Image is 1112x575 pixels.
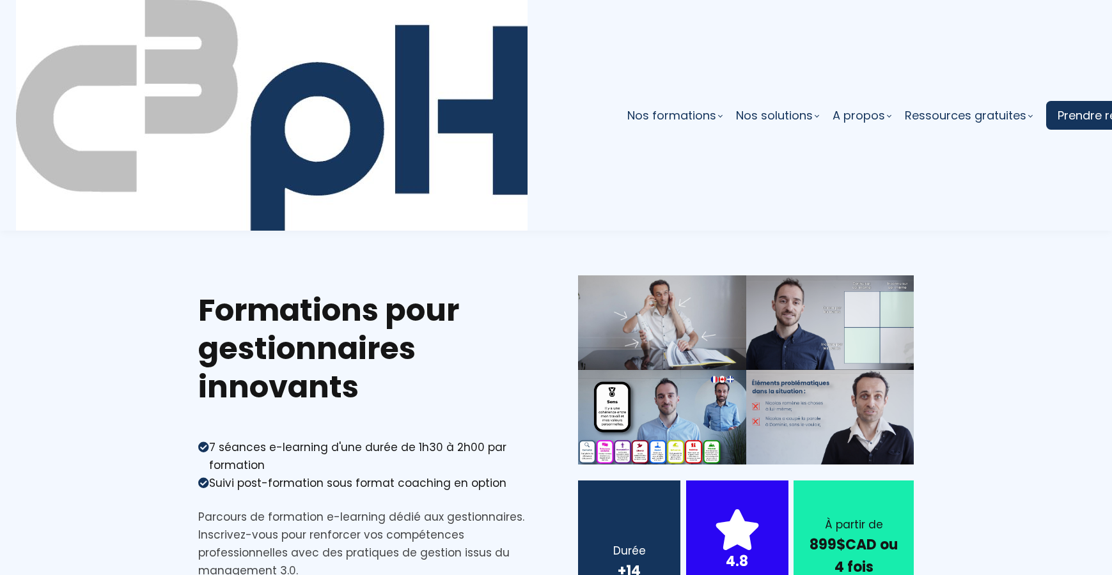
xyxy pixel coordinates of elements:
[594,542,664,560] div: Durée
[627,106,716,125] span: Nos formations
[209,474,506,492] div: Suivi post-formation sous format coaching en option
[736,106,813,125] span: Nos solutions
[209,438,535,474] div: 7 séances e-learning d'une durée de 1h30 à 2h00 par formation
[198,291,535,406] h1: Formations pour gestionnaires innovants
[810,516,898,533] div: À partir de
[833,106,885,125] span: A propos
[905,106,1026,125] span: Ressources gratuites
[726,551,748,571] strong: 4.8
